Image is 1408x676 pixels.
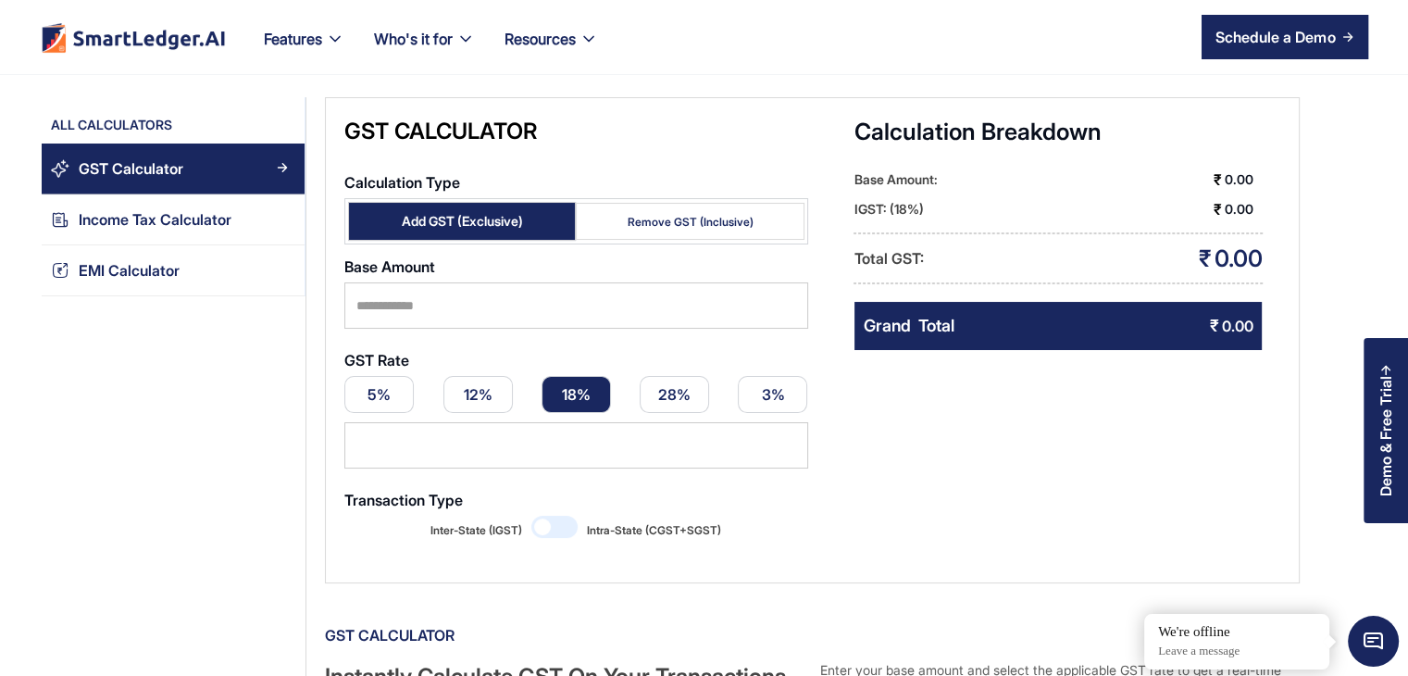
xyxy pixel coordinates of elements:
div: 0.00 [1214,243,1262,274]
div: ₹ [1209,311,1218,341]
div: Schedule a Demo [1215,26,1335,48]
span: Intra-State (CGST+SGST) [587,516,721,545]
div: Total GST: [854,244,924,273]
p: Leave a message [1158,644,1315,659]
a: GST CalculatorArrow Right Blue [42,144,305,194]
div: Who's it for [374,26,453,52]
a: 12% [443,376,513,413]
label: GST Rate [344,352,807,369]
div: Base Amount: [854,165,938,194]
img: arrow right icon [1342,31,1353,43]
div: GST Calculator [344,117,807,146]
div: ₹ [1198,243,1211,274]
a: Income Tax CalculatorArrow Right Blue [42,194,305,245]
div: EMI Calculator [79,258,180,283]
div: ₹ [1213,165,1221,194]
img: footer logo [40,22,227,53]
label: Base Amount [344,258,807,275]
div: Demo & Free Trial [1377,376,1394,496]
div: 0.00 [1221,311,1252,341]
div: ₹ [1213,194,1221,224]
label: Transaction Type [344,492,807,508]
img: Arrow Right Blue [277,162,288,173]
div: GST Calculator [79,156,183,182]
div: All Calculators [42,116,305,144]
div: 0.00 [1224,194,1262,224]
img: Arrow Right Blue [277,213,288,224]
div: Calculation Breakdown [854,117,1263,146]
div: 0.00 [1224,165,1262,194]
div: Income Tax Calculator [79,207,231,232]
a: 3% [738,376,807,413]
a: 28% [640,376,709,413]
span: Chat Widget [1348,616,1399,667]
div: Resources [505,26,576,52]
div: Features [264,26,322,52]
div: Remove GST (Inclusive) [627,214,753,230]
a: 5% [344,376,414,413]
div: Resources [490,26,613,74]
div: Who's it for [359,26,490,74]
label: Calculation Type [344,174,807,191]
img: Arrow Right Blue [277,264,288,275]
div: Grand Total [864,311,954,341]
a: Schedule a Demo [1202,15,1368,59]
span: Inter-State (IGST) [430,516,522,545]
form: Email Form [344,165,807,545]
div: Add GST (Exclusive) [402,212,523,231]
a: EMI CalculatorArrow Right Blue [42,245,305,296]
a: 18% [542,376,611,413]
div: IGST: [854,194,887,224]
div: GST Calculator [325,620,1300,650]
a: home [40,22,227,53]
div: We're offline [1158,623,1315,642]
div: Features [249,26,359,74]
div: (18%) [890,194,924,224]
